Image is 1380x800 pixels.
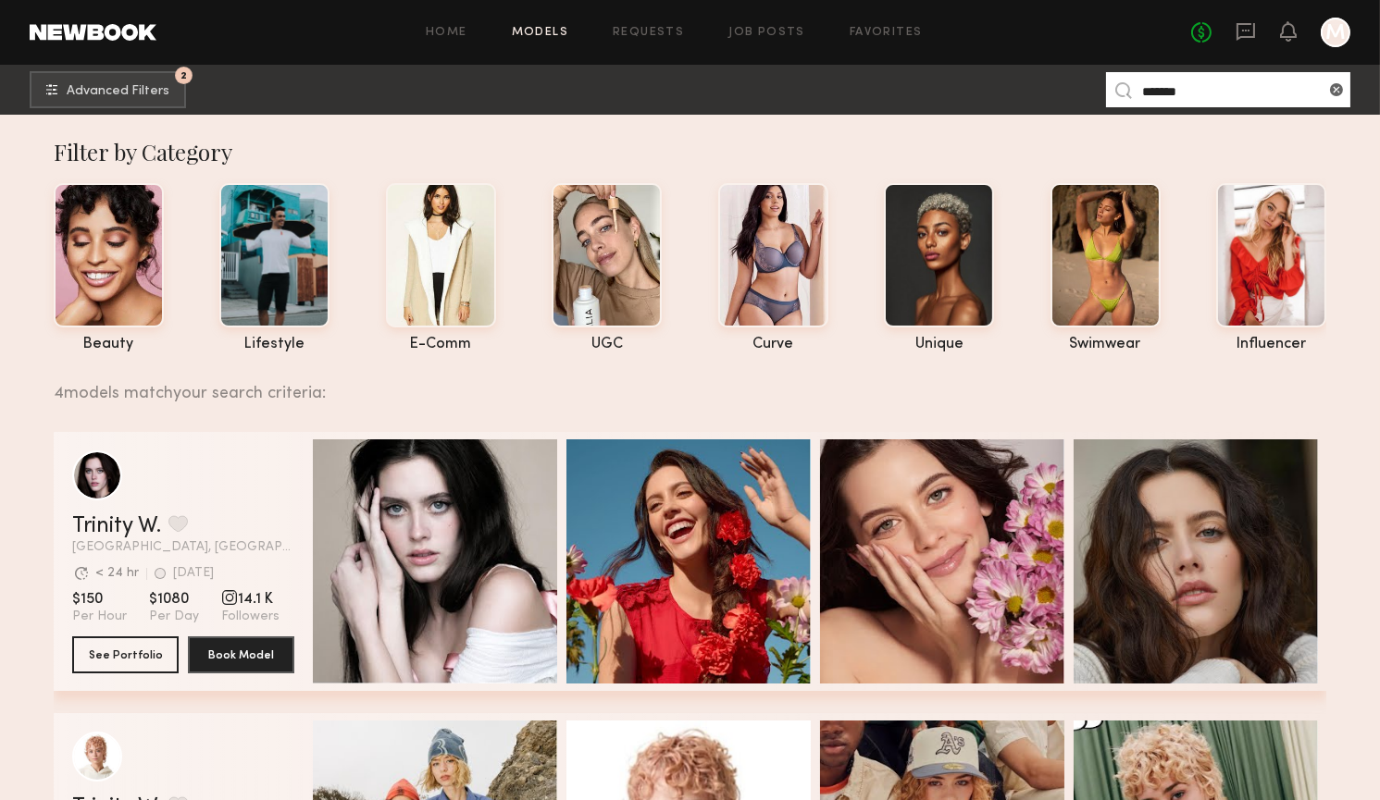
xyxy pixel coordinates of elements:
a: Job Posts [728,27,805,39]
a: Models [512,27,568,39]
div: influencer [1216,337,1326,352]
a: M [1321,18,1350,47]
span: 14.1 K [221,590,280,609]
a: Home [426,27,467,39]
span: Per Hour [72,609,127,625]
div: Filter by Category [54,137,1326,166]
div: e-comm [386,337,496,352]
a: Trinity W. [72,515,161,537]
span: 2 [180,71,187,80]
div: [DATE] [173,567,214,580]
div: 4 models match your search criteria: [54,363,1312,402]
span: Advanced Filters [67,85,169,98]
button: Book Model [188,636,294,673]
div: swimwear [1051,337,1161,352]
button: See Portfolio [72,636,179,673]
div: curve [718,337,828,352]
span: Per Day [149,609,199,625]
span: $150 [72,590,127,609]
span: Followers [221,609,280,625]
button: 2Advanced Filters [30,71,186,108]
div: unique [884,337,994,352]
div: beauty [54,337,164,352]
span: [GEOGRAPHIC_DATA], [GEOGRAPHIC_DATA] [72,541,294,554]
div: lifestyle [219,337,329,352]
a: Requests [613,27,684,39]
span: $1080 [149,590,199,609]
div: UGC [552,337,662,352]
a: Favorites [850,27,923,39]
div: < 24 hr [95,567,139,580]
